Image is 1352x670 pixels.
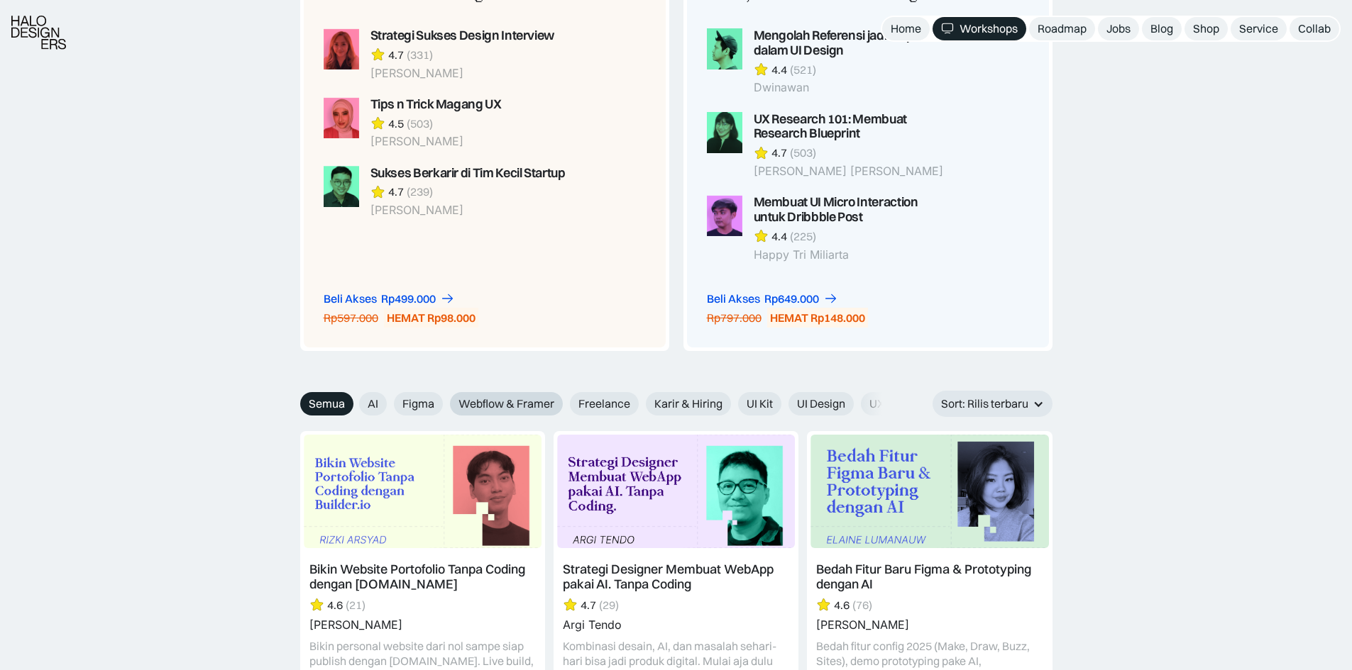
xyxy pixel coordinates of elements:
[869,396,922,411] span: UX Design
[370,67,554,80] div: [PERSON_NAME]
[754,112,951,142] div: UX Research 101: Membuat Research Blueprint
[458,396,554,411] span: Webflow & Framer
[754,28,951,58] div: Mengolah Referensi jadi Inspirasi dalam UI Design
[654,396,722,411] span: Karir & Hiring
[1029,17,1095,40] a: Roadmap
[790,62,816,77] div: (521)
[324,166,568,218] a: Sukses Berkarir di Tim Kecil Startup4.7(239)[PERSON_NAME]
[407,48,433,62] div: (331)
[1106,21,1131,36] div: Jobs
[324,291,455,306] a: Beli AksesRp499.000
[764,291,819,306] div: Rp649.000
[933,17,1026,40] a: Workshops
[370,203,566,217] div: [PERSON_NAME]
[1239,21,1278,36] div: Service
[707,195,951,262] a: Membuat UI Micro Interaction untuk Dribbble Post4.4(225)Happy Tri Miliarta
[368,396,378,411] span: AI
[370,97,502,112] div: Tips n Trick Magang UX
[754,195,951,225] div: Membuat UI Micro Interaction untuk Dribbble Post
[707,291,760,306] div: Beli Akses
[402,396,434,411] span: Figma
[1038,21,1087,36] div: Roadmap
[771,62,787,77] div: 4.4
[707,28,951,95] a: Mengolah Referensi jadi Inspirasi dalam UI Design4.4(521)Dwinawan
[754,81,951,94] div: Dwinawan
[1185,17,1228,40] a: Shop
[1150,21,1173,36] div: Blog
[882,17,930,40] a: Home
[790,145,816,160] div: (503)
[707,311,762,325] div: Rp797.000
[1142,17,1182,40] a: Blog
[407,184,433,199] div: (239)
[1290,17,1339,40] a: Collab
[770,311,865,325] div: HEMAT Rp148.000
[1231,17,1287,40] a: Service
[381,291,436,306] div: Rp499.000
[771,145,787,160] div: 4.7
[1298,21,1331,36] div: Collab
[324,28,568,80] a: Strategi Sukses Design Interview4.7(331)[PERSON_NAME]
[407,116,433,131] div: (503)
[324,291,377,306] div: Beli Akses
[324,97,568,149] a: Tips n Trick Magang UX4.5(503)[PERSON_NAME]
[1098,17,1139,40] a: Jobs
[707,291,838,306] a: Beli AksesRp649.000
[370,28,554,43] div: Strategi Sukses Design Interview
[933,391,1053,417] div: Sort: Rilis terbaru
[388,116,404,131] div: 4.5
[578,396,630,411] span: Freelance
[747,396,773,411] span: UI Kit
[754,248,951,262] div: Happy Tri Miliarta
[960,21,1018,36] div: Workshops
[387,311,476,325] div: HEMAT Rp98.000
[1193,21,1219,36] div: Shop
[388,48,404,62] div: 4.7
[370,166,566,181] div: Sukses Berkarir di Tim Kecil Startup
[300,392,889,415] form: Email Form
[771,229,787,244] div: 4.4
[309,396,345,411] span: Semua
[797,396,845,411] span: UI Design
[370,135,502,148] div: [PERSON_NAME]
[707,112,951,179] a: UX Research 101: Membuat Research Blueprint4.7(503)[PERSON_NAME] [PERSON_NAME]
[941,396,1028,411] div: Sort: Rilis terbaru
[754,164,951,178] div: [PERSON_NAME] [PERSON_NAME]
[790,229,816,244] div: (225)
[388,184,404,199] div: 4.7
[324,311,378,325] div: Rp597.000
[891,21,921,36] div: Home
